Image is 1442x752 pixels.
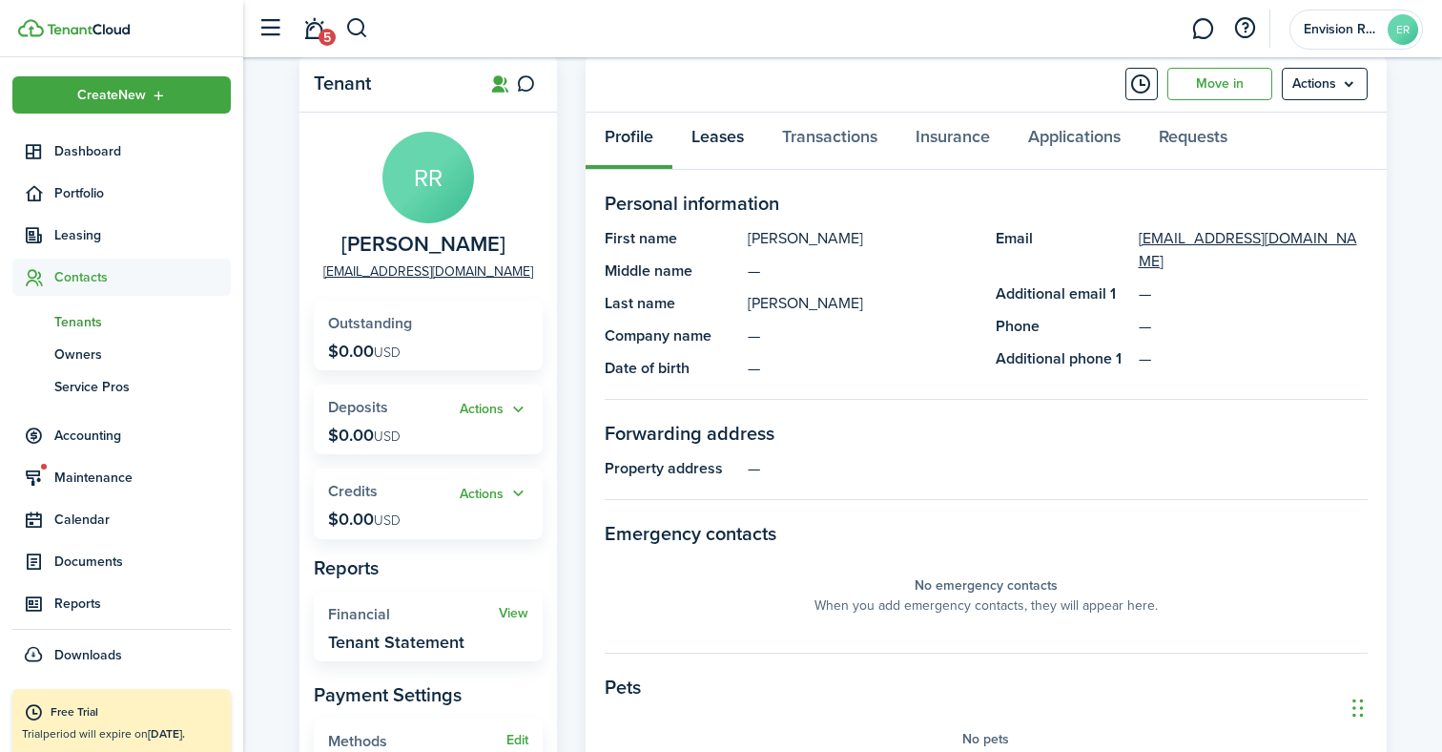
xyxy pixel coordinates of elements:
span: 5 [319,29,336,46]
panel-main-subtitle: Reports [314,554,543,582]
panel-main-description: — [748,457,1368,480]
panel-main-section-title: Pets [605,673,1368,701]
p: Trial [22,725,221,742]
panel-main-placeholder-title: No emergency contacts [915,575,1058,595]
span: USD [374,511,401,531]
span: Contacts [54,267,231,287]
a: Leases [672,113,763,170]
a: Transactions [763,113,896,170]
span: Ronetta ryan [341,233,505,257]
button: Open menu [460,399,528,421]
p: $0.00 [328,342,401,361]
widget-stats-title: Financial [328,606,499,623]
button: Open menu [12,76,231,114]
a: Service Pros [12,370,231,403]
panel-main-title: Last name [605,292,738,315]
button: Open menu [460,483,528,505]
button: Edit [506,733,528,748]
span: Tenants [54,312,231,332]
div: Free Trial [51,703,221,722]
b: [DATE]. [148,725,185,742]
iframe: Chat Widget [1347,660,1442,752]
a: Tenants [12,305,231,338]
widget-stats-title: Methods [328,733,506,750]
span: Credits [328,480,378,502]
button: Open menu [1282,68,1368,100]
span: Calendar [54,510,231,530]
span: Dashboard [54,141,231,161]
a: Insurance [896,113,1009,170]
span: Outstanding [328,312,412,334]
a: View [499,606,528,621]
span: Portfolio [54,183,231,203]
panel-main-title: Email [996,227,1129,273]
button: Actions [460,483,528,505]
div: Drag [1352,679,1364,737]
a: Dashboard [12,133,231,170]
button: Search [345,12,369,45]
button: Actions [460,399,528,421]
panel-main-description: [PERSON_NAME] [748,292,977,315]
a: Move in [1167,68,1272,100]
panel-main-description: [PERSON_NAME] [748,227,977,250]
p: $0.00 [328,510,401,529]
span: Documents [54,552,231,572]
span: Reports [54,594,231,614]
img: TenantCloud [47,24,130,35]
panel-main-title: First name [605,227,738,250]
panel-main-title: Date of birth [605,357,738,380]
span: USD [374,427,401,447]
span: period will expire on [43,725,185,742]
span: Leasing [54,225,231,245]
button: Open resource center [1228,12,1261,45]
a: Reports [12,585,231,622]
span: Deposits [328,396,388,418]
p: $0.00 [328,426,401,445]
span: Envision Realty LLC [1304,23,1380,36]
span: Create New [77,89,146,102]
span: Downloads [54,645,122,665]
widget-stats-description: Tenant Statement [328,633,464,652]
a: [EMAIL_ADDRESS][DOMAIN_NAME] [1139,227,1368,273]
panel-main-placeholder-title: No pets [962,729,1009,749]
button: Timeline [1125,68,1158,100]
menu-btn: Actions [1282,68,1368,100]
panel-main-title: Middle name [605,260,738,282]
a: Notifications [296,5,332,53]
panel-main-description: — [748,357,977,380]
panel-main-subtitle: Payment Settings [314,680,543,709]
panel-main-title: Phone [996,315,1129,338]
panel-main-title: Property address [605,457,738,480]
avatar-text: ER [1388,14,1418,45]
panel-main-description: — [748,260,977,282]
panel-main-section-title: Emergency contacts [605,519,1368,548]
span: Maintenance [54,468,231,488]
panel-main-description: — [748,324,977,347]
avatar-text: RR [382,132,474,223]
button: Open sidebar [252,10,288,47]
span: Service Pros [54,377,231,397]
a: Applications [1009,113,1140,170]
span: Owners [54,345,231,365]
span: Accounting [54,426,231,446]
span: USD [374,343,401,363]
a: Requests [1140,113,1246,170]
panel-main-section-title: Forwarding address [605,419,1368,448]
panel-main-placeholder-description: When you add emergency contacts, they will appear here. [814,595,1158,616]
panel-main-title: Additional phone 1 [996,347,1129,370]
a: Owners [12,338,231,370]
img: TenantCloud [18,19,44,37]
a: [EMAIL_ADDRESS][DOMAIN_NAME] [323,261,533,282]
panel-main-title: Company name [605,324,738,347]
panel-main-title: Additional email 1 [996,282,1129,305]
panel-main-title: Tenant [314,73,466,94]
panel-main-section-title: Personal information [605,189,1368,218]
a: Messaging [1184,5,1221,53]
